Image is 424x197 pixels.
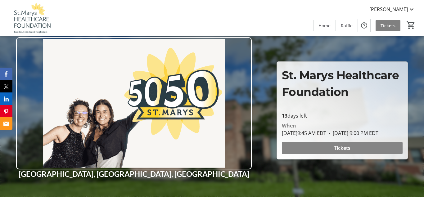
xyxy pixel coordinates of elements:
[376,20,400,31] a: Tickets
[334,144,350,152] span: Tickets
[282,142,403,154] button: Tickets
[313,20,336,31] a: Home
[282,112,287,119] span: 13
[326,130,333,137] span: -
[336,20,358,31] a: Raffle
[405,20,417,31] button: Cart
[16,37,252,170] img: Campaign CTA Media Photo
[341,22,353,29] span: Raffle
[282,68,399,99] span: St. Marys Healthcare Foundation
[282,122,296,129] div: When
[326,130,378,137] span: [DATE] 9:00 PM EDT
[318,22,331,29] span: Home
[369,6,408,13] span: [PERSON_NAME]
[4,2,59,34] img: St. Marys Healthcare Foundation's Logo
[282,130,326,137] span: [DATE] 9:45 AM EDT
[282,112,403,119] p: days left
[19,169,249,178] strong: [GEOGRAPHIC_DATA], [GEOGRAPHIC_DATA], [GEOGRAPHIC_DATA]
[364,4,420,14] button: [PERSON_NAME]
[381,22,395,29] span: Tickets
[358,19,370,32] button: Help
